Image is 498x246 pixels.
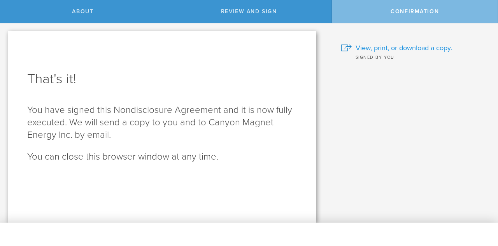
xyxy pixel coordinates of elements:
span: View, print, or download a copy. [356,43,452,53]
h1: That's it! [27,70,296,88]
span: Confirmation [391,8,439,15]
p: You can close this browser window at any time. [27,151,296,163]
iframe: Chat Widget [459,185,498,223]
span: About [72,8,93,15]
div: Signed by you [341,53,486,61]
p: You have signed this Nondisclosure Agreement and it is now fully executed. We will send a copy to... [27,104,296,141]
span: Review and sign [221,8,277,15]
